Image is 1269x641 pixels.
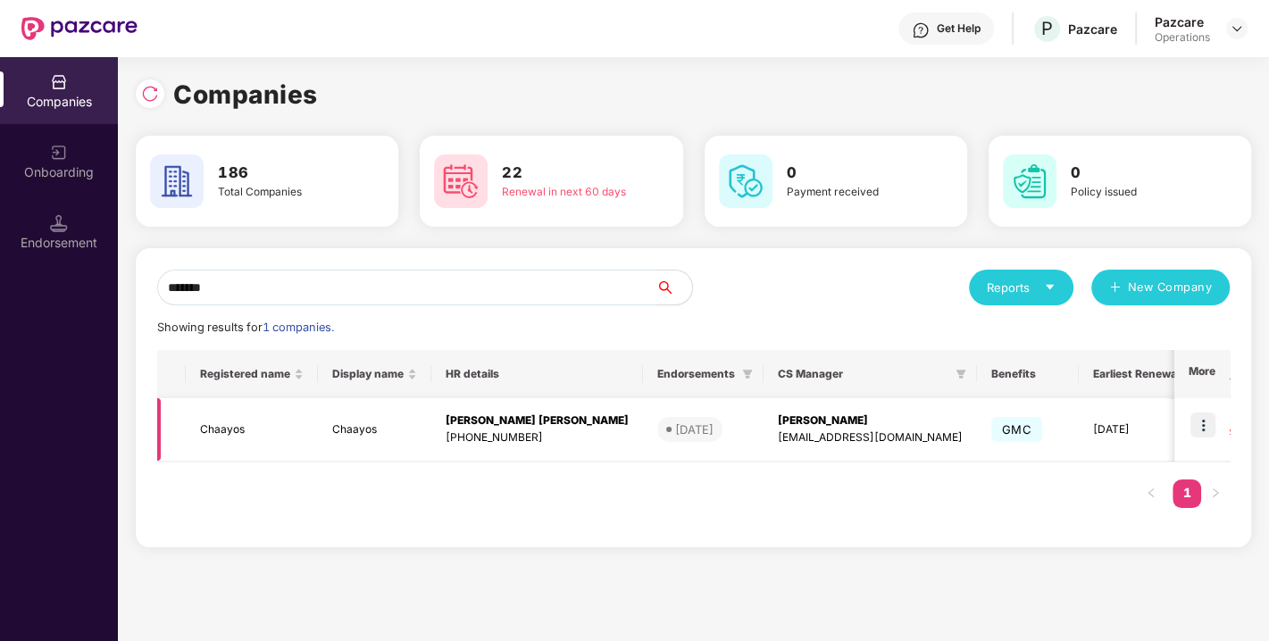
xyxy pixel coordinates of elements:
[1137,479,1165,508] li: Previous Page
[912,21,930,39] img: svg+xml;base64,PHN2ZyBpZD0iSGVscC0zMngzMiIgeG1sbnM9Imh0dHA6Ly93d3cudzMub3JnLzIwMDAvc3ZnIiB3aWR0aD...
[157,320,334,334] span: Showing results for
[787,184,917,201] div: Payment received
[991,417,1042,442] span: GMC
[739,363,756,385] span: filter
[141,85,159,103] img: svg+xml;base64,PHN2ZyBpZD0iUmVsb2FkLTMyeDMyIiB4bWxucz0iaHR0cDovL3d3dy53My5vcmcvMjAwMC9zdmciIHdpZH...
[431,350,643,398] th: HR details
[1173,479,1201,506] a: 1
[332,367,404,381] span: Display name
[1071,184,1201,201] div: Policy issued
[1137,479,1165,508] button: left
[937,21,981,36] div: Get Help
[1091,270,1230,305] button: plusNew Company
[21,17,138,40] img: New Pazcare Logo
[956,369,966,379] span: filter
[434,154,488,208] img: svg+xml;base64,PHN2ZyB4bWxucz0iaHR0cDovL3d3dy53My5vcmcvMjAwMC9zdmciIHdpZHRoPSI2MCIgaGVpZ2h0PSI2MC...
[1041,18,1053,39] span: P
[987,279,1056,296] div: Reports
[502,184,632,201] div: Renewal in next 60 days
[150,154,204,208] img: svg+xml;base64,PHN2ZyB4bWxucz0iaHR0cDovL3d3dy53My5vcmcvMjAwMC9zdmciIHdpZHRoPSI2MCIgaGVpZ2h0PSI2MC...
[655,280,692,295] span: search
[1174,350,1230,398] th: More
[1155,30,1210,45] div: Operations
[446,412,629,429] div: [PERSON_NAME] [PERSON_NAME]
[1155,13,1210,30] div: Pazcare
[1079,398,1194,462] td: [DATE]
[1146,487,1156,498] span: left
[1071,162,1201,185] h3: 0
[1230,21,1244,36] img: svg+xml;base64,PHN2ZyBpZD0iRHJvcGRvd24tMzJ4MzIiIHhtbG5zPSJodHRwOi8vd3d3LnczLm9yZy8yMDAwL3N2ZyIgd2...
[318,350,431,398] th: Display name
[787,162,917,185] h3: 0
[173,75,318,114] h1: Companies
[318,398,431,462] td: Chaayos
[50,214,68,232] img: svg+xml;base64,PHN2ZyB3aWR0aD0iMTQuNSIgaGVpZ2h0PSIxNC41IiB2aWV3Qm94PSIwIDAgMTYgMTYiIGZpbGw9Im5vbm...
[1173,479,1201,508] li: 1
[952,363,970,385] span: filter
[1201,479,1230,508] button: right
[675,420,714,438] div: [DATE]
[719,154,772,208] img: svg+xml;base64,PHN2ZyB4bWxucz0iaHR0cDovL3d3dy53My5vcmcvMjAwMC9zdmciIHdpZHRoPSI2MCIgaGVpZ2h0PSI2MC...
[778,367,948,381] span: CS Manager
[200,367,290,381] span: Registered name
[50,73,68,91] img: svg+xml;base64,PHN2ZyBpZD0iQ29tcGFuaWVzIiB4bWxucz0iaHR0cDovL3d3dy53My5vcmcvMjAwMC9zdmciIHdpZHRoPS...
[977,350,1079,398] th: Benefits
[218,162,348,185] h3: 186
[446,429,629,446] div: [PHONE_NUMBER]
[657,367,735,381] span: Endorsements
[1068,21,1117,37] div: Pazcare
[1210,487,1221,498] span: right
[1079,350,1194,398] th: Earliest Renewal
[1003,154,1056,208] img: svg+xml;base64,PHN2ZyB4bWxucz0iaHR0cDovL3d3dy53My5vcmcvMjAwMC9zdmciIHdpZHRoPSI2MCIgaGVpZ2h0PSI2MC...
[1190,412,1215,437] img: icon
[778,412,963,429] div: [PERSON_NAME]
[263,320,334,334] span: 1 companies.
[778,429,963,446] div: [EMAIL_ADDRESS][DOMAIN_NAME]
[218,184,348,201] div: Total Companies
[1201,479,1230,508] li: Next Page
[1128,279,1213,296] span: New Company
[186,398,318,462] td: Chaayos
[50,144,68,162] img: svg+xml;base64,PHN2ZyB3aWR0aD0iMjAiIGhlaWdodD0iMjAiIHZpZXdCb3g9IjAgMCAyMCAyMCIgZmlsbD0ibm9uZSIgeG...
[502,162,632,185] h3: 22
[742,369,753,379] span: filter
[655,270,693,305] button: search
[1109,281,1121,296] span: plus
[1044,281,1056,293] span: caret-down
[186,350,318,398] th: Registered name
